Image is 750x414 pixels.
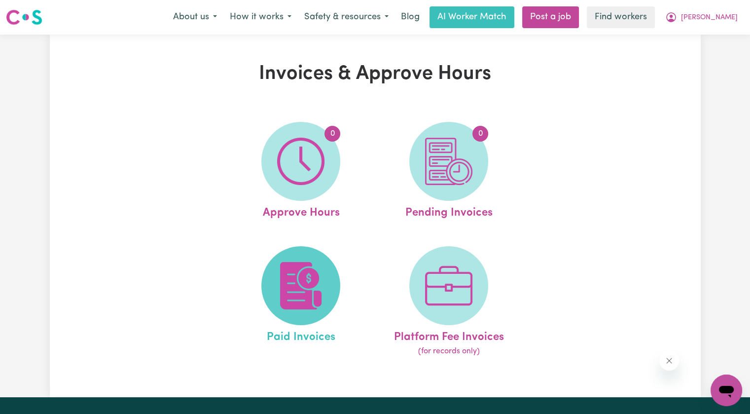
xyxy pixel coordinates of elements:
img: Careseekers logo [6,8,42,26]
iframe: Close message [659,351,679,371]
a: Platform Fee Invoices(for records only) [378,246,520,358]
a: Pending Invoices [378,122,520,222]
span: Approve Hours [262,201,339,222]
button: My Account [659,7,744,28]
span: Pending Invoices [405,201,493,222]
span: (for records only) [418,345,480,357]
a: Blog [395,6,426,28]
a: AI Worker Match [429,6,514,28]
span: 0 [472,126,488,142]
a: Approve Hours [230,122,372,222]
span: Need any help? [6,7,60,15]
iframe: Button to launch messaging window [711,375,742,406]
button: About us [167,7,223,28]
span: Platform Fee Invoices [394,325,504,346]
a: Careseekers logo [6,6,42,29]
button: Safety & resources [298,7,395,28]
a: Paid Invoices [230,246,372,358]
span: Paid Invoices [267,325,335,346]
a: Post a job [522,6,579,28]
h1: Invoices & Approve Hours [164,62,586,86]
span: 0 [324,126,340,142]
a: Find workers [587,6,655,28]
button: How it works [223,7,298,28]
span: [PERSON_NAME] [681,12,738,23]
